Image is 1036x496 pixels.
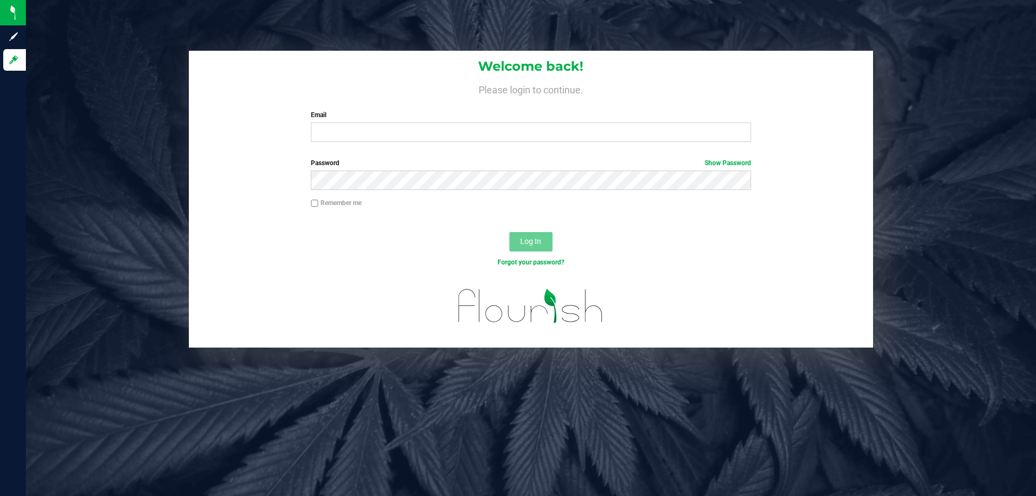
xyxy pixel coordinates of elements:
[311,200,318,207] input: Remember me
[311,198,362,208] label: Remember me
[509,232,553,252] button: Log In
[520,237,541,246] span: Log In
[311,110,751,120] label: Email
[705,159,751,167] a: Show Password
[189,59,873,73] h1: Welcome back!
[445,278,616,334] img: flourish_logo.svg
[8,55,19,65] inline-svg: Log in
[497,259,564,266] a: Forgot your password?
[311,159,339,167] span: Password
[8,31,19,42] inline-svg: Sign up
[189,82,873,95] h4: Please login to continue.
